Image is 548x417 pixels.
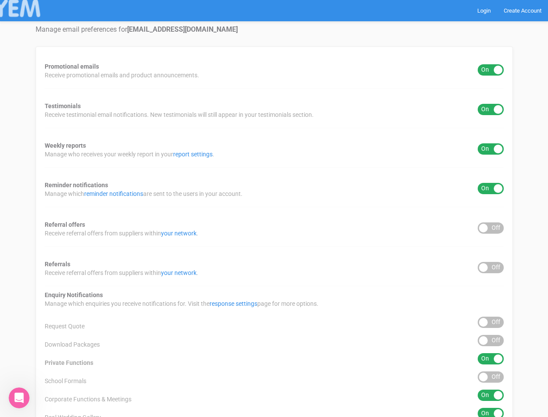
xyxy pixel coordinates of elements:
[45,110,314,119] span: Receive testimonial email notifications. New testimonials will still appear in your testimonials ...
[45,299,318,308] span: Manage which enquiries you receive notifications for. Visit the page for more options.
[173,151,213,158] a: report settings
[45,340,100,349] span: Download Packages
[45,261,70,268] strong: Referrals
[45,377,86,385] span: School Formals
[45,63,99,70] strong: Promotional emails
[45,103,81,109] strong: Testimonials
[45,322,85,331] span: Request Quote
[45,358,93,367] span: Private Functions
[161,230,197,237] a: your network
[45,395,131,404] span: Corporate Functions & Meetings
[45,142,86,149] strong: Weekly reports
[45,268,198,277] span: Receive referral offers from suppliers within .
[36,26,513,33] h4: Manage email preferences for
[45,182,108,189] strong: Reminder notifications
[45,229,198,238] span: Receive referral offers from suppliers within .
[45,291,103,298] strong: Enquiry Notifications
[45,71,199,79] span: Receive promotional emails and product announcements.
[161,269,197,276] a: your network
[127,25,238,33] strong: [EMAIL_ADDRESS][DOMAIN_NAME]
[210,300,257,307] a: response settings
[84,190,143,197] a: reminder notifications
[45,221,85,228] strong: Referral offers
[9,387,30,408] iframe: Intercom live chat
[45,150,214,159] span: Manage who receives your weekly report in your .
[45,189,243,198] span: Manage which are sent to the users in your account.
